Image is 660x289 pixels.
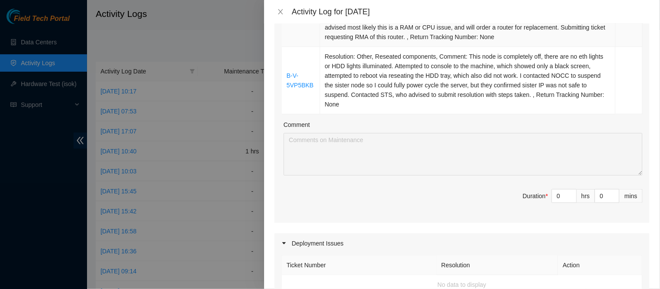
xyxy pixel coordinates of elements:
[284,120,310,130] label: Comment
[281,241,287,246] span: caret-right
[284,133,643,176] textarea: Comment
[282,256,437,275] th: Ticket Number
[577,189,595,203] div: hrs
[437,256,558,275] th: Resolution
[275,233,650,253] div: Deployment Issues
[620,189,643,203] div: mins
[277,8,284,15] span: close
[292,7,650,17] div: Activity Log for [DATE]
[558,256,643,275] th: Action
[275,8,287,16] button: Close
[287,72,314,89] a: B-V-5VP5BKB
[320,47,616,114] td: Resolution: Other, Reseated components, Comment: This node is completely off, there are no eth li...
[523,191,548,201] div: Duration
